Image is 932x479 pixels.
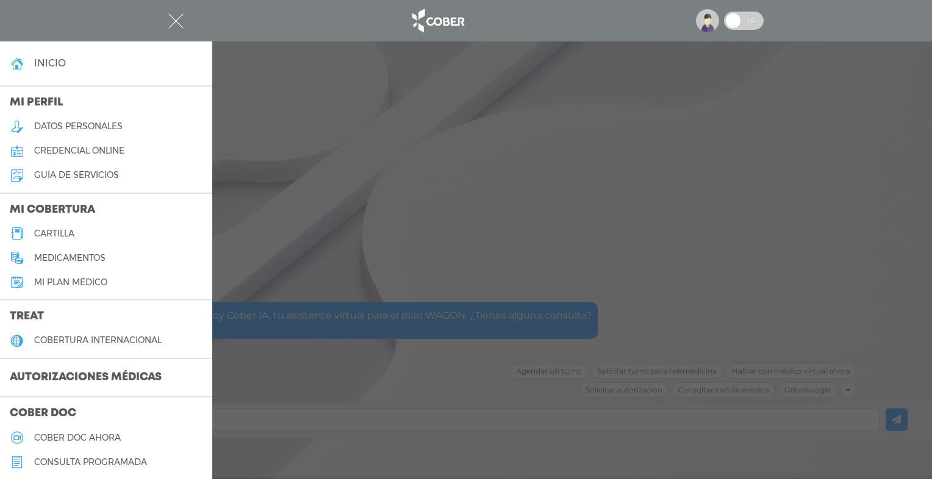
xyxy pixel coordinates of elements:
[406,6,470,35] img: logo_cober_home-white.png
[34,57,66,69] h4: inicio
[34,277,107,288] h5: Mi plan médico
[34,170,119,180] h5: guía de servicios
[34,146,124,156] h5: credencial online
[34,229,74,239] h5: cartilla
[34,253,106,263] h5: medicamentos
[34,335,162,346] h5: cobertura internacional
[696,9,719,32] img: profile-placeholder.svg
[34,433,121,443] h5: Cober doc ahora
[34,457,147,467] h5: consulta programada
[168,13,184,29] img: Cober_menu-close-white.svg
[34,121,123,132] h5: datos personales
